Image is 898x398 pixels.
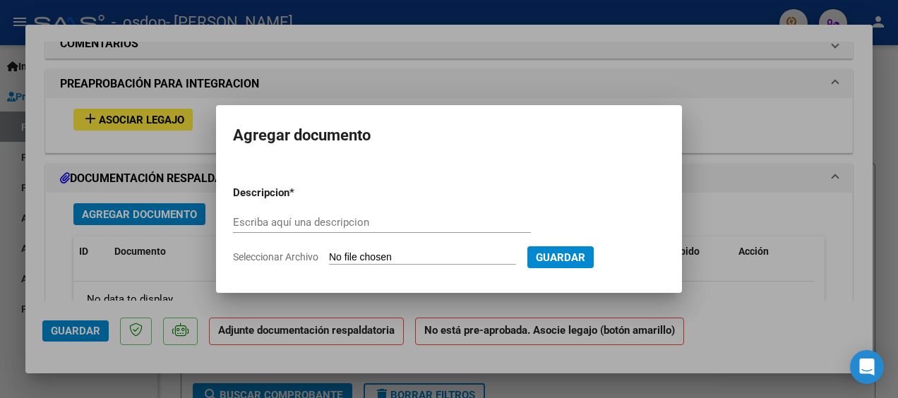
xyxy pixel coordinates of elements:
div: Open Intercom Messenger [850,350,884,384]
span: Guardar [536,251,585,264]
button: Guardar [527,246,594,268]
span: Seleccionar Archivo [233,251,318,263]
h2: Agregar documento [233,122,665,149]
p: Descripcion [233,185,363,201]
